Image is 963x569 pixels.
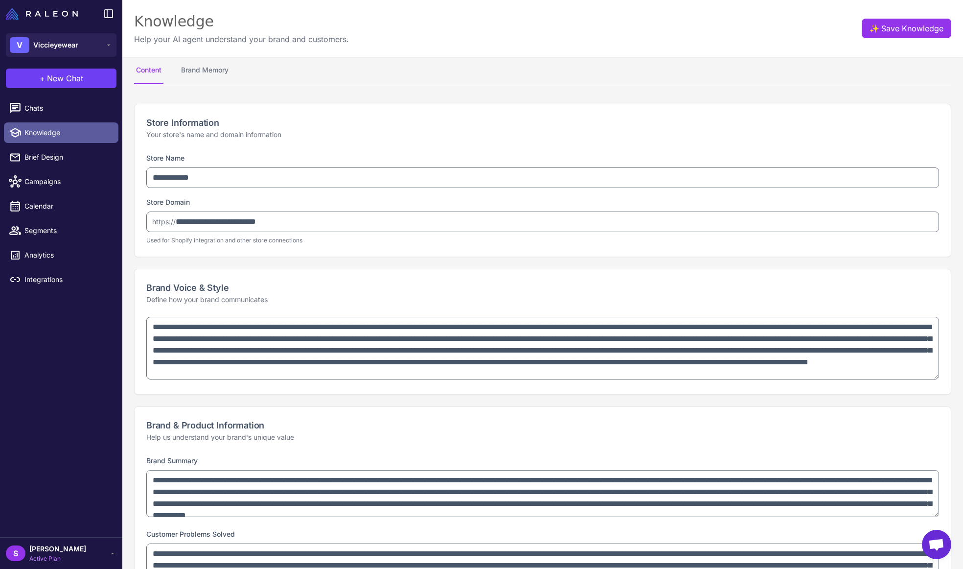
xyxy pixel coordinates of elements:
[6,8,82,20] a: Raleon Logo
[146,129,939,140] p: Your store's name and domain information
[134,33,349,45] p: Help your AI agent understand your brand and customers.
[40,72,45,84] span: +
[6,545,25,561] div: S
[146,456,198,465] label: Brand Summary
[24,127,111,138] span: Knowledge
[4,171,118,192] a: Campaigns
[24,274,111,285] span: Integrations
[862,19,951,38] button: ✨Save Knowledge
[24,225,111,236] span: Segments
[4,98,118,119] a: Chats
[24,103,111,114] span: Chats
[4,122,118,143] a: Knowledge
[146,281,939,294] h2: Brand Voice & Style
[146,236,939,245] p: Used for Shopify integration and other store connections
[33,40,78,50] span: Viccieyewear
[4,196,118,216] a: Calendar
[146,432,939,443] p: Help us understand your brand's unique value
[10,37,29,53] div: V
[29,554,86,563] span: Active Plan
[6,33,116,57] button: VViccieyewear
[24,152,111,163] span: Brief Design
[146,154,184,162] label: Store Name
[4,147,118,167] a: Brief Design
[24,176,111,187] span: Campaigns
[179,57,230,84] button: Brand Memory
[134,12,349,31] div: Knowledge
[24,250,111,261] span: Analytics
[146,530,235,538] label: Customer Problems Solved
[29,544,86,554] span: [PERSON_NAME]
[134,57,163,84] button: Content
[6,69,116,88] button: +New Chat
[24,201,111,212] span: Calendar
[4,245,118,265] a: Analytics
[47,72,83,84] span: New Chat
[146,294,939,305] p: Define how your brand communicates
[922,530,951,559] a: Open chat
[4,269,118,290] a: Integrations
[4,220,118,241] a: Segments
[146,419,939,432] h2: Brand & Product Information
[870,23,877,30] span: ✨
[146,198,190,206] label: Store Domain
[146,116,939,129] h2: Store Information
[6,8,78,20] img: Raleon Logo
